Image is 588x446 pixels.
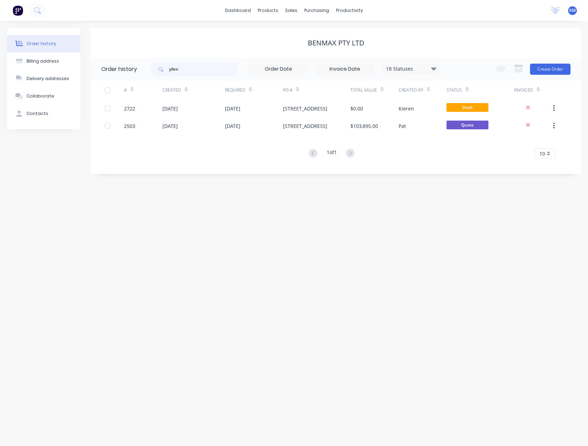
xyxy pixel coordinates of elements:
div: Contacts [27,110,48,117]
div: $0.00 [350,105,363,112]
div: $103,895.00 [350,122,378,130]
div: 18 Statuses [382,65,441,73]
div: Created [162,87,181,93]
button: Order history [7,35,80,52]
div: products [254,5,282,16]
div: [STREET_ADDRESS] [283,105,327,112]
div: Required [225,80,283,100]
span: Quote [447,121,488,129]
span: Draft [447,103,488,112]
div: Benmax Pty Ltd [308,39,364,47]
button: Contacts [7,105,80,122]
div: # [124,80,162,100]
div: [DATE] [225,122,240,130]
span: KM [569,7,576,14]
div: Kieren [399,105,414,112]
input: Order Date [249,64,308,74]
button: Delivery addresses [7,70,80,87]
div: sales [282,5,301,16]
div: Created [162,80,225,100]
div: 2503 [124,122,135,130]
div: Required [225,87,245,93]
button: Billing address [7,52,80,70]
div: # [124,87,127,93]
div: Created By [399,80,447,100]
div: Collaborate [27,93,54,99]
div: PO # [283,87,292,93]
div: Order history [27,41,56,47]
button: Create Order [530,64,571,75]
div: PO # [283,80,350,100]
div: Created By [399,87,423,93]
div: Order history [101,65,137,73]
span: 10 [539,150,545,157]
input: Invoice Date [315,64,374,74]
a: dashboard [222,5,254,16]
div: Delivery addresses [27,75,69,82]
div: [DATE] [162,122,178,130]
div: Status [447,87,462,93]
div: Total Value [350,80,399,100]
div: Pat [399,122,406,130]
div: Billing address [27,58,59,64]
div: 2722 [124,105,135,112]
div: Status [447,80,514,100]
div: purchasing [301,5,333,16]
div: Invoiced [514,87,533,93]
div: [DATE] [225,105,240,112]
div: 1 of 1 [327,149,337,159]
div: Total Value [350,87,377,93]
div: [STREET_ADDRESS] [283,122,327,130]
button: Collaborate [7,87,80,105]
div: productivity [333,5,366,16]
input: Search... [169,62,238,76]
img: Factory [13,5,23,16]
div: [DATE] [162,105,178,112]
div: Invoiced [514,80,552,100]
